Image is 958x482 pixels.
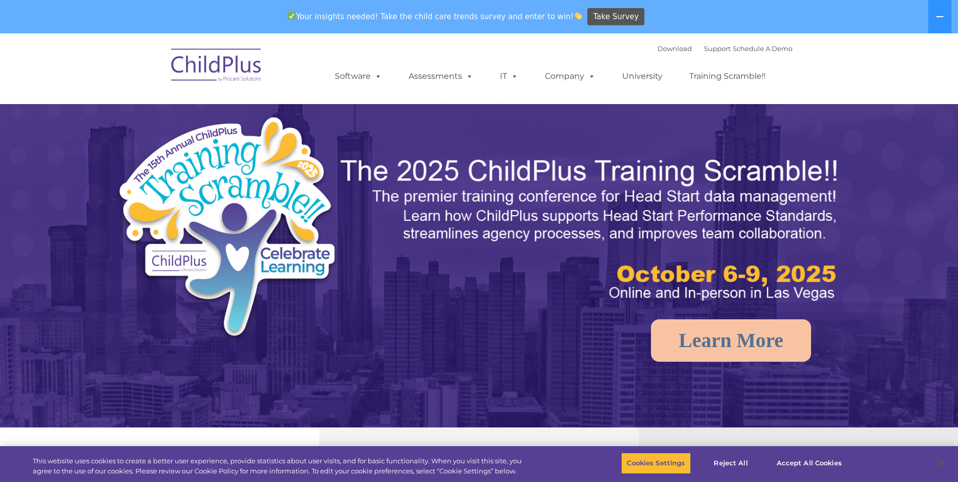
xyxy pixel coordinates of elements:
img: 👏 [574,12,582,20]
span: Your insights needed! Take the child care trends survey and enter to win! [284,7,586,26]
img: ✅ [288,12,295,20]
a: Assessments [398,66,483,86]
button: Close [931,452,953,474]
span: Phone number [140,108,183,116]
img: ChildPlus by Procare Solutions [166,41,267,92]
a: Company [535,66,606,86]
a: Take Survey [587,8,644,26]
a: Learn More [651,319,811,362]
button: Cookies Settings [621,453,690,474]
a: Download [658,44,692,53]
a: Training Scramble!! [679,66,776,86]
a: Support [704,44,731,53]
button: Accept All Cookies [771,453,847,474]
span: Last name [140,67,171,74]
div: This website uses cookies to create a better user experience, provide statistics about user visit... [33,456,527,476]
a: Software [325,66,392,86]
span: Take Survey [593,8,639,26]
button: Reject All [699,453,763,474]
a: Schedule A Demo [733,44,792,53]
a: University [612,66,673,86]
font: | [658,44,792,53]
a: IT [490,66,528,86]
